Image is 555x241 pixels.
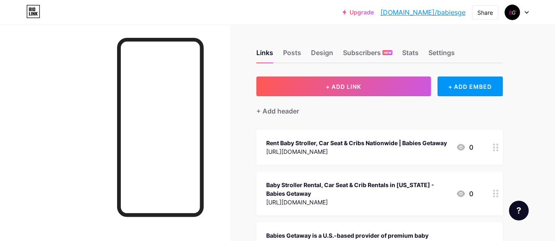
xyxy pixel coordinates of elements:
a: [DOMAIN_NAME]/babiesge [380,7,465,17]
div: Subscribers [343,48,392,63]
div: Posts [283,48,301,63]
span: + ADD LINK [326,83,361,90]
div: [URL][DOMAIN_NAME] [266,147,447,156]
div: Links [256,48,273,63]
div: Baby Stroller Rental, Car Seat & Crib Rentals in [US_STATE] - Babies Getaway [266,181,449,198]
div: + Add header [256,106,299,116]
img: Babies Getaway [504,5,520,20]
div: 0 [456,142,473,152]
div: 0 [456,189,473,199]
div: Rent Baby Stroller, Car Seat & Cribs Nationwide | Babies Getaway [266,139,447,147]
button: + ADD LINK [256,76,431,96]
a: Upgrade [343,9,374,16]
div: Share [477,8,493,17]
div: [URL][DOMAIN_NAME] [266,198,449,206]
div: Settings [428,48,455,63]
span: NEW [384,50,391,55]
div: Stats [402,48,419,63]
div: + ADD EMBED [438,76,503,96]
div: Design [311,48,333,63]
